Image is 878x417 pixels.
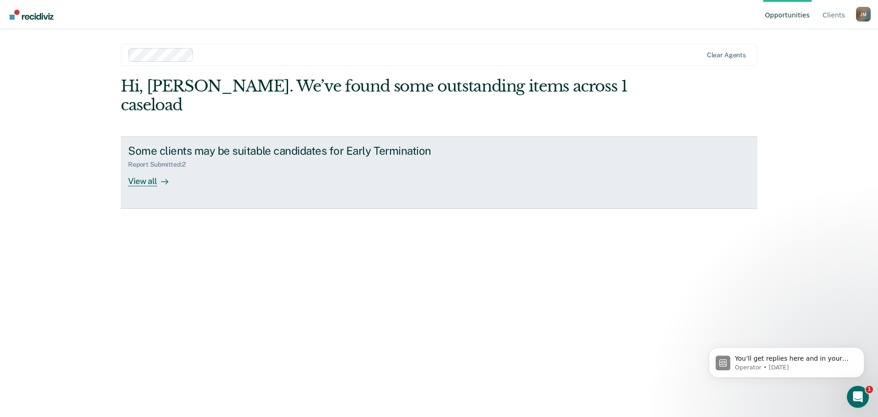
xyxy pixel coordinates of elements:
div: J M [856,7,871,22]
img: Recidiviz [10,10,54,20]
button: Profile dropdown button [856,7,871,22]
span: 1 [866,386,873,393]
div: Clear agents [707,51,746,59]
div: Report Submitted : 2 [128,161,193,168]
iframe: Intercom live chat [847,386,869,408]
div: Some clients may be suitable candidates for Early Termination [128,144,449,157]
iframe: Intercom notifications message [695,328,878,392]
div: View all [128,168,179,186]
a: Some clients may be suitable candidates for Early TerminationReport Submitted:2View all [121,136,757,209]
div: Hi, [PERSON_NAME]. We’ve found some outstanding items across 1 caseload [121,77,630,114]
